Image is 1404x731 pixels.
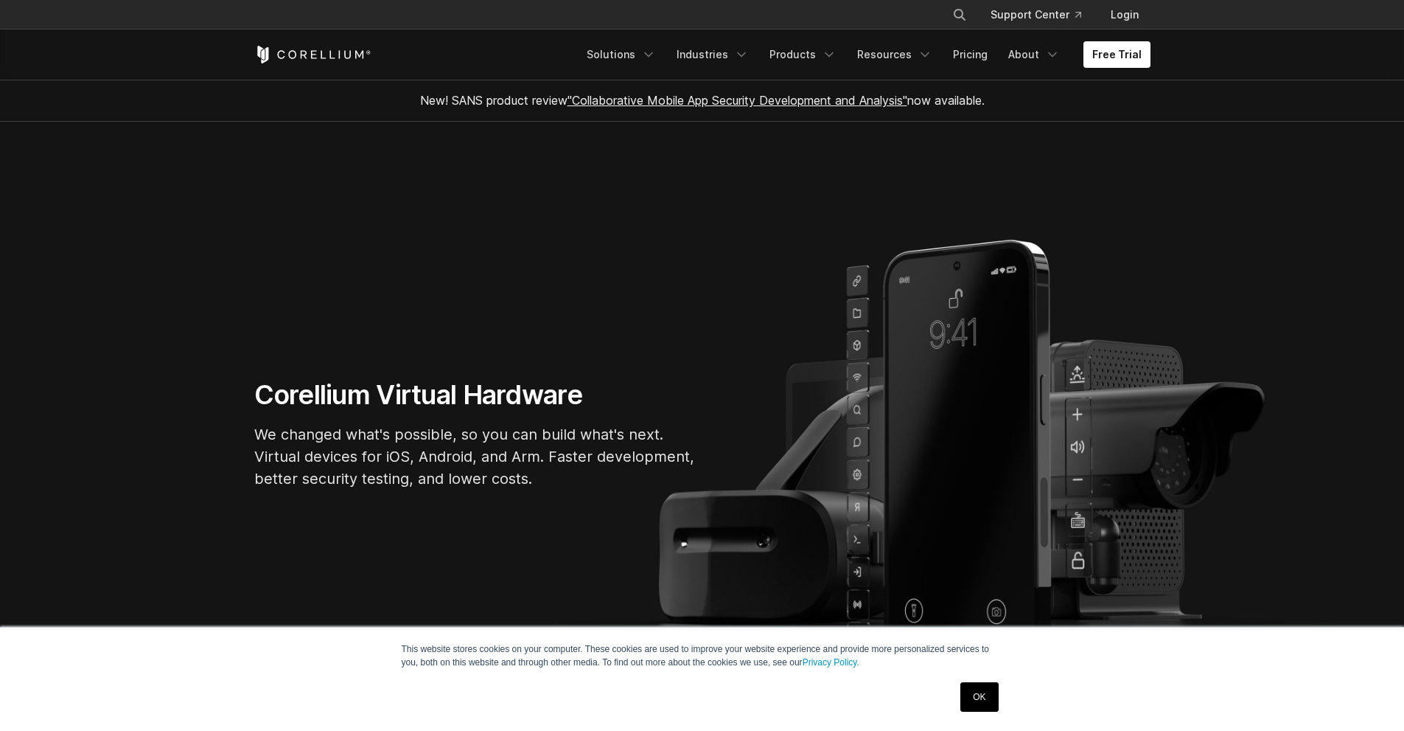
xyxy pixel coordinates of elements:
a: Products [761,41,845,68]
div: Navigation Menu [935,1,1150,28]
p: We changed what's possible, so you can build what's next. Virtual devices for iOS, Android, and A... [254,423,696,490]
span: New! SANS product review now available. [420,93,985,108]
a: Free Trial [1083,41,1150,68]
a: Support Center [979,1,1093,28]
p: This website stores cookies on your computer. These cookies are used to improve your website expe... [402,642,1003,669]
h1: Corellium Virtual Hardware [254,378,696,412]
button: Search [946,1,973,28]
a: Login [1099,1,1150,28]
div: Navigation Menu [578,41,1150,68]
a: Corellium Home [254,46,371,63]
a: About [999,41,1069,68]
a: OK [960,682,998,712]
a: Privacy Policy. [803,657,859,668]
a: Resources [848,41,941,68]
a: Pricing [944,41,996,68]
a: Solutions [578,41,665,68]
a: Industries [668,41,758,68]
a: "Collaborative Mobile App Security Development and Analysis" [567,93,907,108]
